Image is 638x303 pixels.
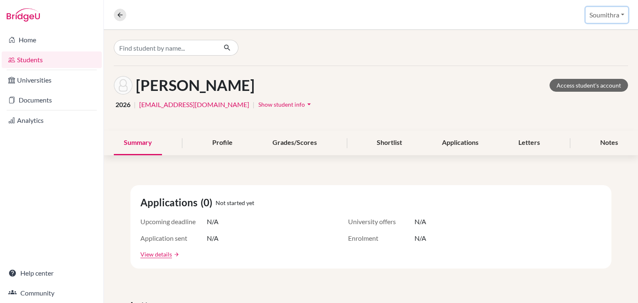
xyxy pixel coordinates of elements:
div: Profile [202,131,243,155]
a: arrow_forward [172,252,179,257]
img: Bridge-U [7,8,40,22]
a: Access student's account [550,79,628,92]
span: N/A [207,233,218,243]
i: arrow_drop_down [305,100,313,108]
div: Summary [114,131,162,155]
span: Show student info [258,101,305,108]
span: Not started yet [216,198,254,207]
span: | [134,100,136,110]
button: Show student infoarrow_drop_down [258,98,314,111]
div: Letters [508,131,550,155]
span: Upcoming deadline [140,217,207,227]
span: N/A [415,233,426,243]
span: | [253,100,255,110]
a: Help center [2,265,102,281]
a: [EMAIL_ADDRESS][DOMAIN_NAME] [139,100,249,110]
a: Universities [2,72,102,88]
input: Find student by name... [114,40,217,56]
div: Shortlist [367,131,412,155]
div: Applications [432,131,488,155]
span: N/A [415,217,426,227]
h1: [PERSON_NAME] [136,76,255,94]
a: Documents [2,92,102,108]
a: Students [2,51,102,68]
div: Grades/Scores [263,131,327,155]
span: Application sent [140,233,207,243]
span: University offers [348,217,415,227]
span: N/A [207,217,218,227]
a: Community [2,285,102,301]
a: Home [2,32,102,48]
a: View details [140,250,172,259]
div: Notes [590,131,628,155]
span: 2026 [115,100,130,110]
span: Applications [140,195,201,210]
img: Yashraj Singh's avatar [114,76,133,95]
span: (0) [201,195,216,210]
button: Soumithra [586,7,628,23]
a: Analytics [2,112,102,129]
span: Enrolment [348,233,415,243]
